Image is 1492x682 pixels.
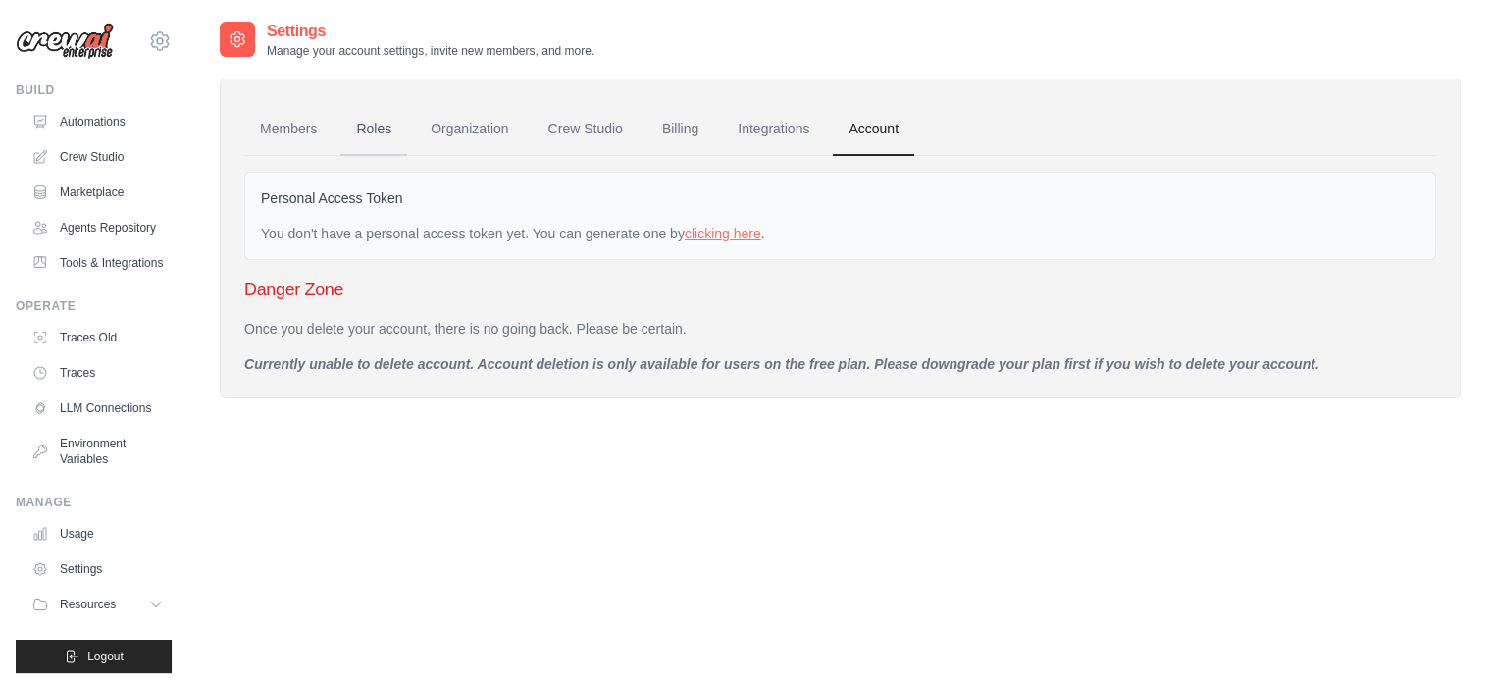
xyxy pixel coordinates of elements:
[267,43,594,59] p: Manage your account settings, invite new members, and more.
[24,518,172,550] a: Usage
[685,226,761,241] a: clicking here
[24,589,172,620] button: Resources
[24,141,172,173] a: Crew Studio
[24,106,172,137] a: Automations
[16,298,172,314] div: Operate
[24,322,172,353] a: Traces Old
[261,224,1419,243] div: You don't have a personal access token yet. You can generate one by .
[244,276,1436,303] h3: Danger Zone
[340,103,407,156] a: Roles
[16,640,172,673] button: Logout
[24,357,172,389] a: Traces
[24,553,172,585] a: Settings
[24,428,172,475] a: Environment Variables
[244,354,1436,374] p: Currently unable to delete account. Account deletion is only available for users on the free plan...
[16,82,172,98] div: Build
[533,103,639,156] a: Crew Studio
[24,212,172,243] a: Agents Repository
[646,103,714,156] a: Billing
[244,319,1436,339] p: Once you delete your account, there is no going back. Please be certain.
[16,495,172,510] div: Manage
[833,103,914,156] a: Account
[87,649,124,664] span: Logout
[24,393,172,424] a: LLM Connections
[16,23,114,60] img: Logo
[722,103,825,156] a: Integrations
[261,188,403,208] label: Personal Access Token
[24,177,172,208] a: Marketplace
[60,597,116,612] span: Resources
[244,103,333,156] a: Members
[24,247,172,279] a: Tools & Integrations
[415,103,524,156] a: Organization
[267,20,594,43] h2: Settings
